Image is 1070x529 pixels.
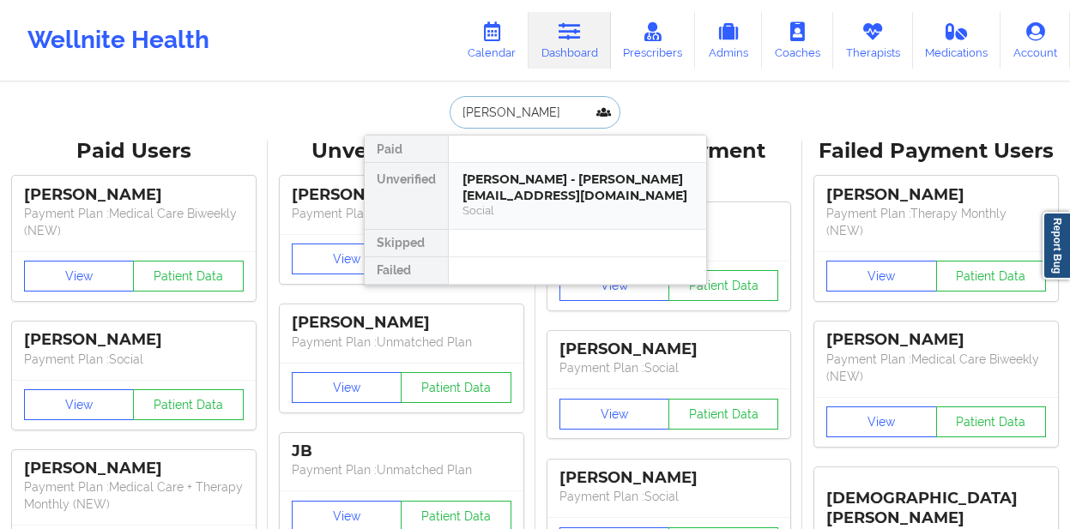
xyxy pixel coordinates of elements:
p: Payment Plan : Unmatched Plan [292,461,511,478]
div: Skipped [365,230,448,257]
button: Patient Data [401,372,511,403]
button: Patient Data [133,261,243,292]
a: Admins [695,12,762,69]
button: View [559,270,669,301]
div: [DEMOGRAPHIC_DATA][PERSON_NAME] [826,476,1046,528]
p: Payment Plan : Social [559,359,779,376]
p: Payment Plan : Social [24,351,244,368]
button: Patient Data [668,399,778,430]
div: JB [292,442,511,461]
a: Calendar [455,12,529,69]
a: Medications [913,12,1001,69]
div: [PERSON_NAME] [24,330,244,350]
a: Coaches [762,12,833,69]
button: Patient Data [936,261,1046,292]
div: [PERSON_NAME] [24,185,244,205]
p: Payment Plan : Social [559,488,779,505]
div: [PERSON_NAME] [292,185,511,205]
a: Report Bug [1043,212,1070,280]
div: [PERSON_NAME] [826,185,1046,205]
a: Account [1000,12,1070,69]
p: Payment Plan : Unmatched Plan [292,334,511,351]
button: Patient Data [668,270,778,301]
a: Therapists [833,12,913,69]
button: View [24,261,134,292]
div: Paid [365,135,448,163]
div: Failed Payment Users [814,138,1058,165]
div: Social [462,203,692,218]
div: [PERSON_NAME] - [PERSON_NAME][EMAIL_ADDRESS][DOMAIN_NAME] [462,171,692,203]
p: Payment Plan : Medical Care + Therapy Monthly (NEW) [24,478,244,513]
div: [PERSON_NAME] [826,330,1046,350]
button: View [559,399,669,430]
div: Paid Users [12,138,256,165]
button: View [24,389,134,420]
a: Dashboard [529,12,611,69]
p: Payment Plan : Medical Care Biweekly (NEW) [826,351,1046,385]
div: [PERSON_NAME] [292,313,511,333]
div: [PERSON_NAME] [559,468,779,488]
button: View [292,372,402,403]
button: View [826,261,936,292]
div: [PERSON_NAME] [559,340,779,359]
p: Payment Plan : Therapy Monthly (NEW) [826,205,1046,239]
button: View [826,406,936,437]
p: Payment Plan : Unmatched Plan [292,205,511,222]
button: View [292,243,402,274]
a: Prescribers [611,12,696,69]
div: Unverified [365,163,448,230]
div: Unverified Users [280,138,523,165]
div: [PERSON_NAME] [24,459,244,478]
div: Failed [365,257,448,285]
p: Payment Plan : Medical Care Biweekly (NEW) [24,205,244,239]
button: Patient Data [936,406,1046,437]
button: Patient Data [133,389,243,420]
